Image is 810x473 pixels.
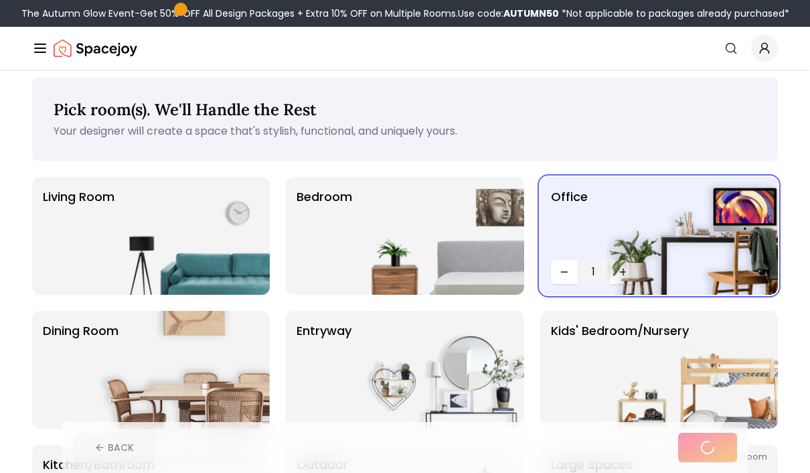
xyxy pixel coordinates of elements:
img: Spacejoy Logo [54,35,137,62]
img: Dining Room [98,311,270,429]
p: entryway [297,322,351,418]
span: 1 [583,264,604,280]
span: *Not applicable to packages already purchased* [559,7,789,20]
div: The Autumn Glow Event-Get 50% OFF All Design Packages + Extra 10% OFF on Multiple Rooms. [21,7,789,20]
p: Dining Room [43,322,118,418]
a: Spacejoy [54,35,137,62]
p: Bedroom [297,188,352,284]
img: entryway [353,311,524,429]
button: Decrease quantity [551,260,578,284]
nav: Global [32,27,778,70]
b: AUTUMN50 [503,7,559,20]
p: Your designer will create a space that's stylish, functional, and uniquely yours. [54,123,756,139]
p: Kids' Bedroom/Nursery [551,322,689,418]
img: Kids' Bedroom/Nursery [606,311,778,429]
p: Office [551,188,588,255]
img: Office [606,177,778,295]
span: Use code: [458,7,559,20]
p: Living Room [43,188,114,284]
img: Bedroom [353,177,524,295]
img: Living Room [98,177,270,295]
span: Pick room(s). We'll Handle the Rest [54,99,317,120]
